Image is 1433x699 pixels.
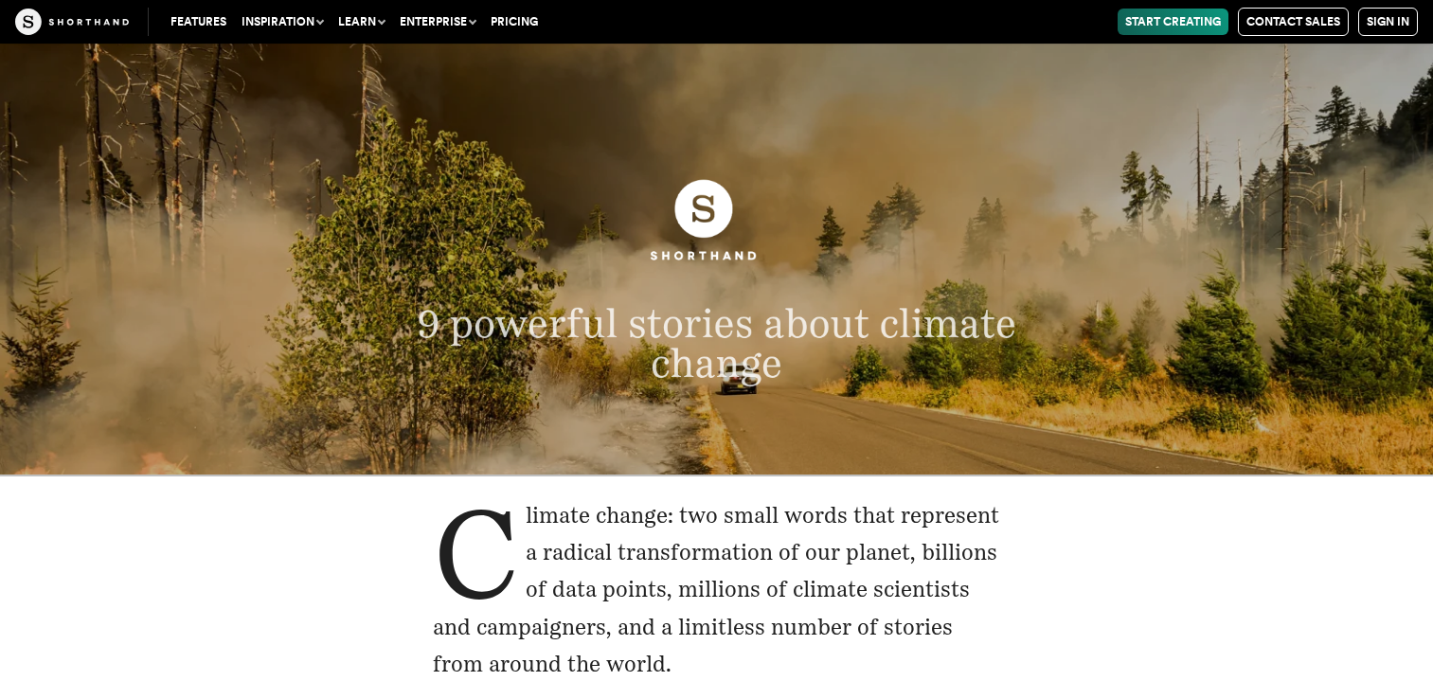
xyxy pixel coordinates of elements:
[1238,8,1349,36] a: Contact Sales
[392,9,483,35] button: Enterprise
[433,497,1001,682] p: Climate change: two small words that represent a radical transformation of our planet, billions o...
[417,298,1016,385] span: 9 powerful stories about climate change
[1358,8,1418,36] a: Sign in
[483,9,546,35] a: Pricing
[163,9,234,35] a: Features
[15,9,129,35] img: The Craft
[234,9,331,35] button: Inspiration
[1118,9,1228,35] a: Start Creating
[331,9,392,35] button: Learn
